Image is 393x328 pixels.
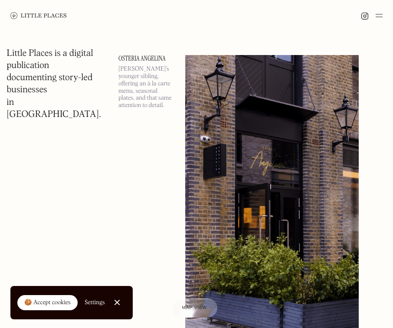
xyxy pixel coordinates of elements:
a: Map view [172,299,218,318]
a: 🍪 Accept cookies [17,295,78,311]
a: Close Cookie Popup [108,294,126,311]
a: Osteria Angelina [118,55,175,62]
img: Osteria Angelina [185,55,359,328]
div: 🍪 Accept cookies [24,299,71,307]
a: Settings [85,293,105,312]
p: [PERSON_NAME]’s younger sibling, offering an à la carte menu, seasonal plates, and that same atte... [118,65,175,109]
div: Settings [85,299,105,305]
span: Map view [182,305,207,310]
h1: Little Places is a digital publication documenting story-led businesses in [GEOGRAPHIC_DATA]. [7,48,101,121]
